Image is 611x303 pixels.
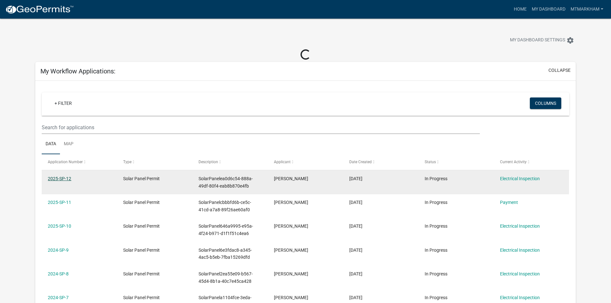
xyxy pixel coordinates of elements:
a: Data [42,134,60,155]
span: Solar Panel Permit [123,248,160,253]
span: Application Number [48,160,83,164]
span: Current Activity [500,160,527,164]
button: collapse [548,67,571,74]
a: 2024-SP-7 [48,295,69,300]
span: In Progress [425,248,447,253]
span: Solar Panel Permit [123,200,160,205]
span: Matthew Thomas Markham [274,223,308,229]
i: settings [566,37,574,44]
span: Status [425,160,436,164]
h5: My Workflow Applications: [40,67,115,75]
a: Map [60,134,77,155]
span: SolarPanel2ea55e09-b567-45d4-8b1a-40c7e45ca428 [199,271,253,284]
span: Matthew Thomas Markham [274,176,308,181]
span: 09/04/2024 [349,271,362,276]
datatable-header-cell: Application Number [42,154,117,170]
span: 08/04/2025 [349,223,362,229]
span: Solar Panel Permit [123,223,160,229]
span: In Progress [425,176,447,181]
a: 2025-SP-12 [48,176,71,181]
a: 2024-SP-8 [48,271,69,276]
span: In Progress [425,223,447,229]
a: Electrical Inspection [500,223,540,229]
span: SolarPanelea0d6c54-888a-49df-80f4-eab8b870e4fb [199,176,253,189]
span: Date Created [349,160,372,164]
a: 2025-SP-10 [48,223,71,229]
a: 2024-SP-9 [48,248,69,253]
button: My Dashboard Settingssettings [505,34,579,46]
span: 09/04/2024 [349,295,362,300]
a: My Dashboard [529,3,568,15]
button: Columns [530,97,561,109]
span: Matthew Thomas Markham [274,248,308,253]
span: In Progress [425,295,447,300]
span: 09/11/2025 [349,176,362,181]
span: Matthew Thomas Markham [274,271,308,276]
datatable-header-cell: Current Activity [494,154,569,170]
span: SolarPanelcbbbfd6b-ce5c-41cd-a7a8-89f26ae60af0 [199,200,251,212]
span: Solar Panel Permit [123,271,160,276]
input: Search for applications [42,121,479,134]
a: 2025-SP-11 [48,200,71,205]
a: Electrical Inspection [500,271,540,276]
a: Electrical Inspection [500,295,540,300]
a: Home [511,3,529,15]
span: 09/04/2024 [349,248,362,253]
a: Electrical Inspection [500,176,540,181]
datatable-header-cell: Type [117,154,192,170]
span: Solar Panel Permit [123,176,160,181]
span: Applicant [274,160,291,164]
span: In Progress [425,271,447,276]
span: Type [123,160,132,164]
span: In Progress [425,200,447,205]
a: mtmarkham [568,3,606,15]
a: Payment [500,200,518,205]
span: SolarPanel646a9995-e95a-4f24-b971-d1f1f51c4ea6 [199,223,253,236]
datatable-header-cell: Status [418,154,494,170]
span: Description [199,160,218,164]
span: Matthew Thomas Markham [274,295,308,300]
datatable-header-cell: Date Created [343,154,419,170]
a: + Filter [49,97,77,109]
span: My Dashboard Settings [510,37,565,44]
span: Matthew Thomas Markham [274,200,308,205]
span: Solar Panel Permit [123,295,160,300]
datatable-header-cell: Applicant [268,154,343,170]
datatable-header-cell: Description [192,154,268,170]
span: 08/20/2025 [349,200,362,205]
a: Electrical Inspection [500,248,540,253]
span: SolarPanel6e3fdac8-a345-4ac5-b5eb-7fba15269dfd [199,248,252,260]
